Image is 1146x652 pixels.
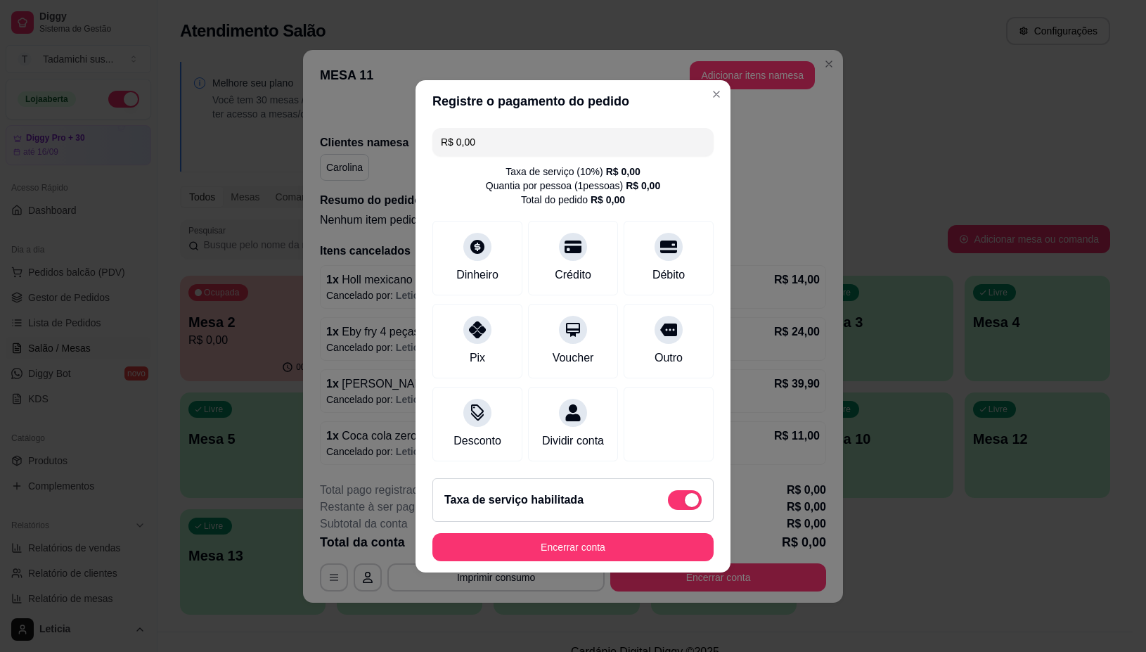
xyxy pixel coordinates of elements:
div: Dividir conta [542,433,604,449]
div: Outro [655,350,683,366]
div: R$ 0,00 [626,179,660,193]
div: R$ 0,00 [606,165,640,179]
div: R$ 0,00 [591,193,625,207]
div: Taxa de serviço ( 10 %) [506,165,640,179]
div: Total do pedido [521,193,625,207]
div: Voucher [553,350,594,366]
div: Dinheiro [456,267,498,283]
header: Registre o pagamento do pedido [416,80,730,122]
div: Débito [652,267,685,283]
h2: Taxa de serviço habilitada [444,492,584,509]
button: Close [705,83,728,106]
input: Ex.: hambúrguer de cordeiro [441,128,705,156]
div: Pix [470,350,485,366]
div: Quantia por pessoa ( 1 pessoas) [486,179,660,193]
div: Desconto [453,433,501,449]
button: Encerrar conta [432,533,714,561]
div: Crédito [555,267,591,283]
